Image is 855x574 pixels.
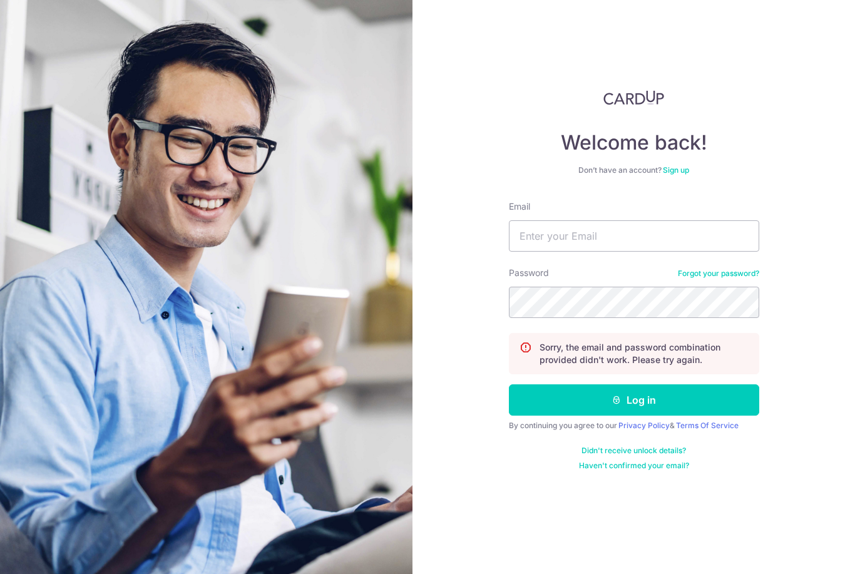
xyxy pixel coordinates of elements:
input: Enter your Email [509,220,759,252]
p: Sorry, the email and password combination provided didn't work. Please try again. [540,341,749,366]
button: Log in [509,384,759,416]
a: Haven't confirmed your email? [579,461,689,471]
label: Email [509,200,530,213]
img: CardUp Logo [603,90,665,105]
h4: Welcome back! [509,130,759,155]
a: Terms Of Service [676,421,739,430]
div: Don’t have an account? [509,165,759,175]
div: By continuing you agree to our & [509,421,759,431]
a: Sign up [663,165,689,175]
label: Password [509,267,549,279]
a: Didn't receive unlock details? [581,446,686,456]
a: Forgot your password? [678,269,759,279]
a: Privacy Policy [618,421,670,430]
